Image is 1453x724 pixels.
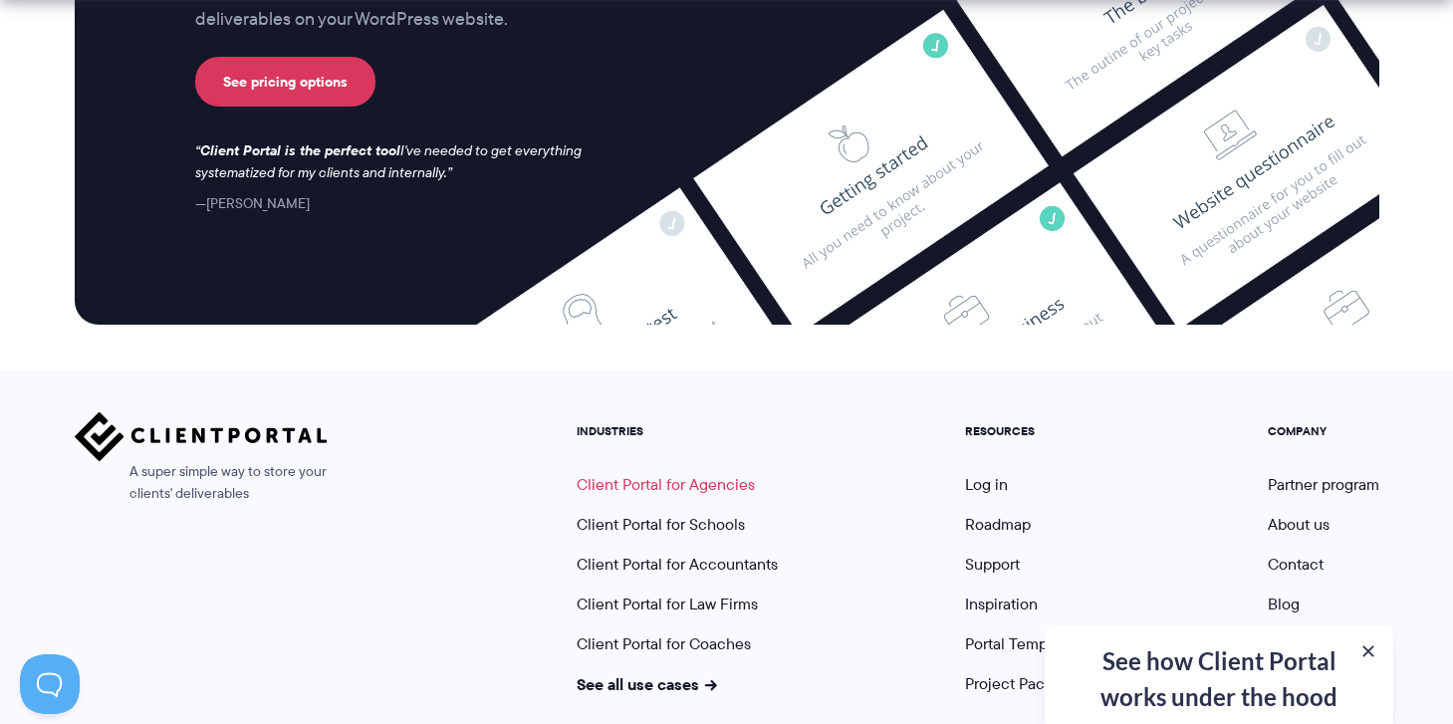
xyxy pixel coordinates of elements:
[1268,593,1300,615] a: Blog
[965,513,1031,536] a: Roadmap
[1268,473,1379,496] a: Partner program
[965,473,1008,496] a: Log in
[75,461,328,505] span: A super simple way to store your clients' deliverables
[577,593,758,615] a: Client Portal for Law Firms
[1268,553,1324,576] a: Contact
[965,672,1073,695] a: Project Pack
[965,593,1038,615] a: Inspiration
[965,632,1081,655] a: Portal Templates
[195,140,602,184] p: I've needed to get everything systematized for my clients and internally.
[195,57,375,107] a: See pricing options
[577,424,778,438] h5: INDUSTRIES
[577,632,751,655] a: Client Portal for Coaches
[195,193,310,213] cite: [PERSON_NAME]
[577,672,718,696] a: See all use cases
[577,553,778,576] a: Client Portal for Accountants
[577,473,755,496] a: Client Portal for Agencies
[20,654,80,714] iframe: Toggle Customer Support
[577,513,745,536] a: Client Portal for Schools
[1268,513,1330,536] a: About us
[965,424,1081,438] h5: RESOURCES
[1268,424,1379,438] h5: COMPANY
[965,553,1020,576] a: Support
[200,139,400,161] strong: Client Portal is the perfect tool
